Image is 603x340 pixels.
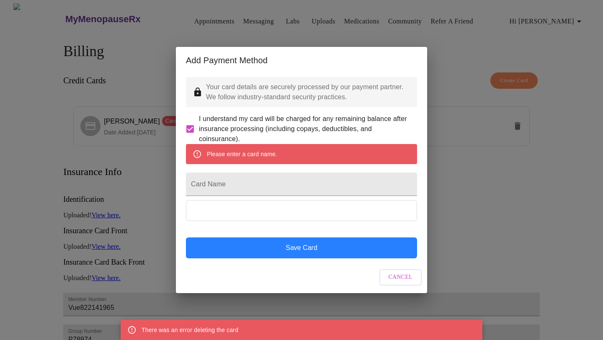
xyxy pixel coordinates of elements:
[199,114,410,144] span: I understand my card will be charged for any remaining balance after insurance processing (includ...
[186,201,417,221] iframe: Secure Credit Card Form
[389,272,413,283] span: Cancel
[379,269,422,286] button: Cancel
[186,237,417,258] button: Save Card
[186,54,417,67] h2: Add Payment Method
[207,147,277,162] div: Please enter a card name.
[206,82,410,102] p: Your card details are securely processed by our payment partner. We follow industry-standard secu...
[142,322,238,337] div: There was an error deleting the card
